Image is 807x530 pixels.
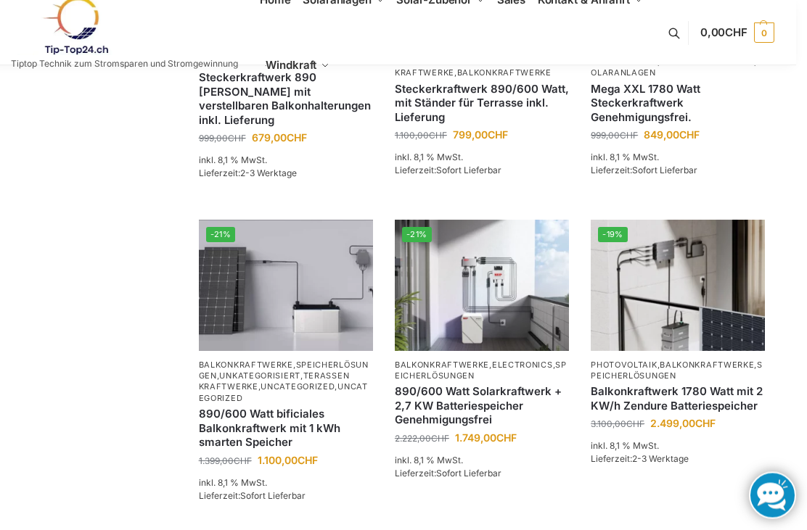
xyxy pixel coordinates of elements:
span: CHF [488,129,508,141]
bdi: 1.399,00 [199,456,252,467]
a: Windkraft [260,33,336,98]
a: 0,00CHF 0 [700,11,774,54]
span: 0,00 [700,25,747,39]
p: Tiptop Technik zum Stromsparen und Stromgewinnung [11,59,238,68]
a: 890/600 Watt Solarkraftwerk + 2,7 KW Batteriespeicher Genehmigungsfrei [395,385,569,428]
bdi: 799,00 [453,129,508,141]
a: Mega XXL 1780 Watt Steckerkraftwerk Genehmigungsfrei. [591,83,765,125]
a: Terassen Kraftwerke [199,371,350,392]
bdi: 2.499,00 [650,418,716,430]
span: Windkraft [266,58,316,72]
img: Steckerkraftwerk mit 2,7kwh-Speicher [395,220,569,351]
a: -21%ASE 1000 Batteriespeicher [199,220,373,351]
span: Sofort Lieferbar [436,165,501,176]
span: Lieferzeit: [199,168,297,179]
span: Lieferzeit: [395,468,501,479]
a: Speicherlösungen [395,360,567,381]
a: Balkonkraftwerk 1780 Watt mit 2 KW/h Zendure Batteriespeicher [591,385,765,413]
a: Photovoltaik [591,360,657,370]
a: Balkonkraftwerke [660,360,754,370]
bdi: 1.100,00 [258,455,318,467]
a: Electronics [492,360,553,370]
span: 2-3 Werktage [240,168,297,179]
img: ASE 1000 Batteriespeicher [199,220,373,351]
span: Lieferzeit: [199,491,306,502]
bdi: 3.100,00 [591,419,644,430]
img: Zendure-solar-flow-Batteriespeicher für Balkonkraftwerke [591,220,765,351]
p: inkl. 8,1 % MwSt. [395,455,569,468]
span: CHF [298,455,318,467]
span: Sofort Lieferbar [436,468,501,479]
a: Uncategorized [261,382,335,392]
a: Unkategorisiert [219,371,300,381]
span: Sofort Lieferbar [632,165,697,176]
a: Uncategorized [199,382,368,403]
p: , , , , , [199,360,373,405]
span: CHF [228,133,246,144]
a: Balkonkraftwerke [395,360,489,370]
a: Speicherlösungen [199,360,369,381]
span: CHF [620,131,638,141]
a: Steckerkraftwerk 890/600 Watt, mit Ständer für Terrasse inkl. Lieferung [395,83,569,125]
bdi: 999,00 [591,131,638,141]
span: CHF [234,456,252,467]
span: CHF [287,132,307,144]
span: 0 [754,22,774,43]
bdi: 2.222,00 [395,434,449,444]
span: Lieferzeit: [591,454,689,465]
p: inkl. 8,1 % MwSt. [395,152,569,165]
span: CHF [496,432,517,444]
p: inkl. 8,1 % MwSt. [591,440,765,453]
p: inkl. 8,1 % MwSt. [591,152,765,165]
span: CHF [431,434,449,444]
a: 890/600 Watt bificiales Balkonkraftwerk mit 1 kWh smarten Speicher [199,407,373,450]
span: CHF [429,131,447,141]
bdi: 679,00 [252,132,307,144]
span: 2-3 Werktage [632,454,689,465]
p: inkl. 8,1 % MwSt. [199,154,373,167]
span: Lieferzeit: [395,165,501,176]
span: CHF [626,419,644,430]
a: -21%Steckerkraftwerk mit 2,7kwh-Speicher [395,220,569,351]
p: , , [395,360,569,383]
bdi: 1.100,00 [395,131,447,141]
bdi: 849,00 [644,129,700,141]
a: Speicherlösungen [591,360,763,381]
span: CHF [725,25,747,39]
a: Balkonkraftwerke [199,360,293,370]
bdi: 999,00 [199,133,246,144]
bdi: 1.749,00 [455,432,517,444]
a: -19%Zendure-solar-flow-Batteriespeicher für Balkonkraftwerke [591,220,765,351]
span: CHF [695,418,716,430]
a: Steckerkraftwerk 890 Watt mit verstellbaren Balkonhalterungen inkl. Lieferung [199,71,373,128]
p: , , [591,360,765,383]
span: CHF [679,129,700,141]
span: Lieferzeit: [591,165,697,176]
p: inkl. 8,1 % MwSt. [199,477,373,490]
span: Sofort Lieferbar [240,491,306,502]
